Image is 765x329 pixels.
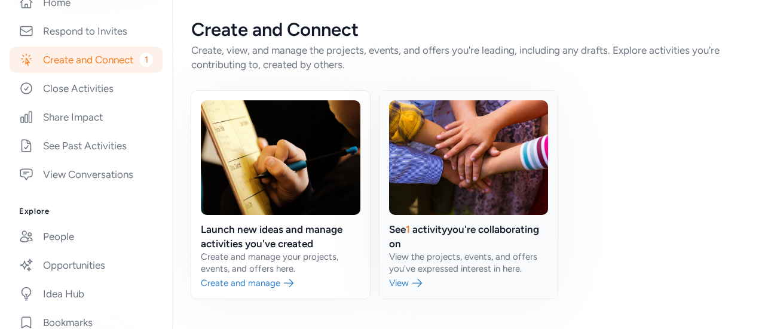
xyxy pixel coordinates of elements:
[140,53,153,67] span: 1
[10,47,163,73] a: Create and Connect1
[191,43,746,72] div: Create, view, and manage the projects, events, and offers you're leading, including any drafts. E...
[19,207,153,216] h3: Explore
[10,18,163,44] a: Respond to Invites
[10,104,163,130] a: Share Impact
[10,75,163,102] a: Close Activities
[191,19,746,41] div: Create and Connect
[10,161,163,187] a: View Conversations
[10,133,163,159] a: See Past Activities
[10,223,163,250] a: People
[10,281,163,307] a: Idea Hub
[10,252,163,278] a: Opportunities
